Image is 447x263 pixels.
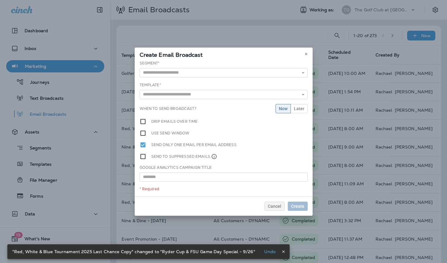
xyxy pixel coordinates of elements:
[268,204,281,208] span: Cancel
[291,204,304,208] span: Create
[288,202,308,211] button: Create
[151,153,218,160] label: Send to suppressed emails.
[140,187,308,191] div: * Required
[151,130,190,137] label: Use send window
[140,83,161,87] label: Template
[276,104,291,113] button: Now
[12,246,255,257] div: "Red, White & Blue Tournament 2025 Last Chance Copy" changed to "Ryder Cup & FSU Game Day Special...
[140,61,160,66] label: Segment
[140,106,196,111] label: When to send broadcast?
[291,104,308,113] button: Later
[260,248,280,255] button: Undo
[264,249,276,254] p: Undo
[135,48,313,60] div: Create Email Broadcast
[151,118,198,125] label: Drip emails over time
[264,202,285,211] button: Cancel
[140,165,212,170] label: Google Analytics Campaign Title
[294,106,304,111] span: Later
[151,141,237,148] label: Send only one email per email address
[279,106,287,111] span: Now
